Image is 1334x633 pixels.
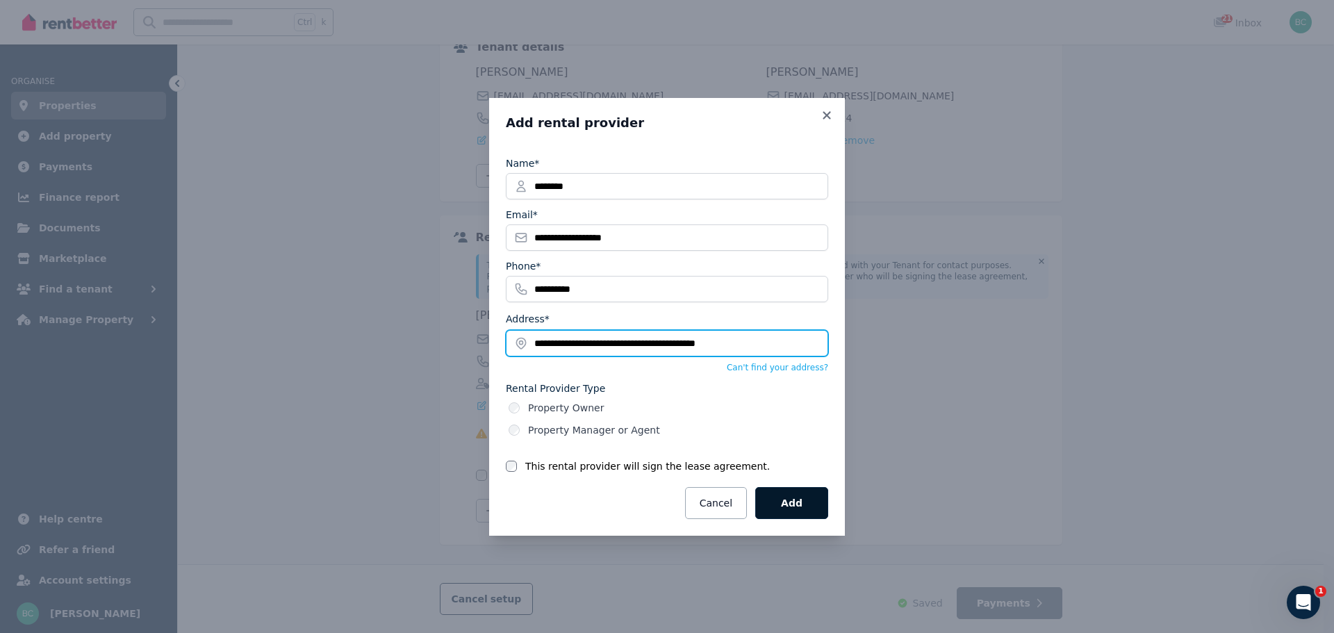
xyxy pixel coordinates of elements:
[1315,586,1326,597] span: 1
[1287,586,1320,619] iframe: Intercom live chat
[506,313,550,324] label: Address*
[506,381,828,395] label: Rental Provider Type
[506,259,541,273] label: Phone*
[528,401,604,415] label: Property Owner
[506,208,538,222] label: Email*
[685,487,747,519] button: Cancel
[525,459,770,473] label: This rental provider will sign the lease agreement.
[755,487,828,519] button: Add
[528,423,660,437] label: Property Manager or Agent
[727,362,828,373] button: Can't find your address?
[506,115,828,131] h3: Add rental provider
[506,156,539,170] label: Name*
